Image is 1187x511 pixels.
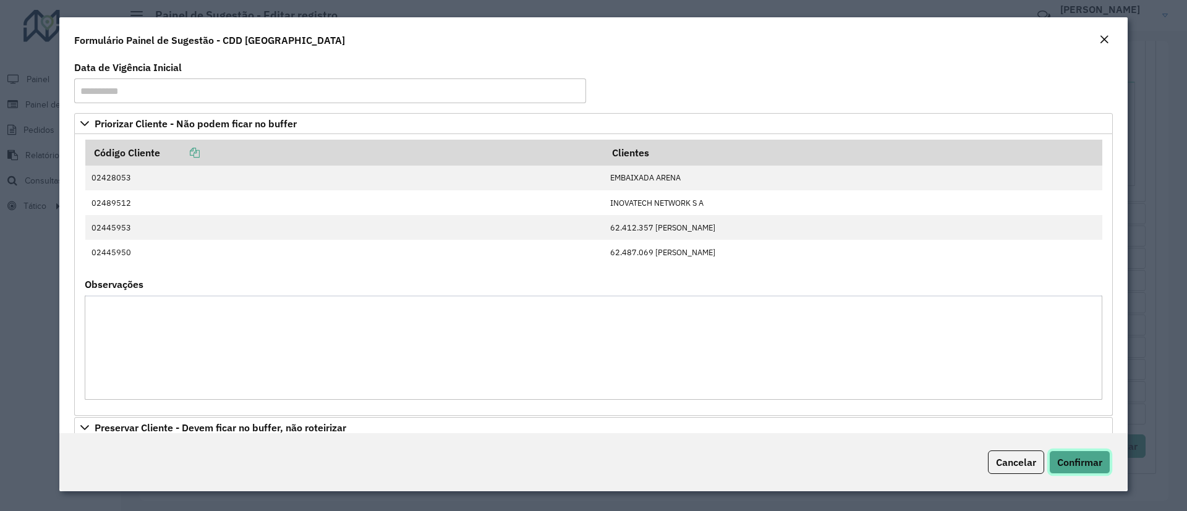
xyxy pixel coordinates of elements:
button: Close [1096,32,1113,48]
span: Preservar Cliente - Devem ficar no buffer, não roteirizar [95,423,346,433]
span: Priorizar Cliente - Não podem ficar no buffer [95,119,297,129]
td: 62.412.357 [PERSON_NAME] [604,215,1102,240]
td: 02445950 [85,240,604,264]
td: INOVATECH NETWORK S A [604,190,1102,215]
button: Confirmar [1049,450,1110,474]
td: 02428053 [85,166,604,190]
h4: Formulário Painel de Sugestão - CDD [GEOGRAPHIC_DATA] [74,33,345,48]
label: Data de Vigência Inicial [74,60,182,75]
th: Clientes [604,140,1102,166]
th: Código Cliente [85,140,604,166]
td: 02489512 [85,190,604,215]
a: Copiar [160,146,200,159]
a: Priorizar Cliente - Não podem ficar no buffer [74,113,1113,134]
span: Confirmar [1057,456,1102,468]
div: Priorizar Cliente - Não podem ficar no buffer [74,134,1113,416]
label: Observações [85,277,143,292]
em: Fechar [1099,35,1109,44]
td: 02445953 [85,215,604,240]
span: Cancelar [996,456,1036,468]
td: 62.487.069 [PERSON_NAME] [604,240,1102,264]
button: Cancelar [988,450,1044,474]
a: Preservar Cliente - Devem ficar no buffer, não roteirizar [74,417,1113,438]
td: EMBAIXADA ARENA [604,166,1102,190]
